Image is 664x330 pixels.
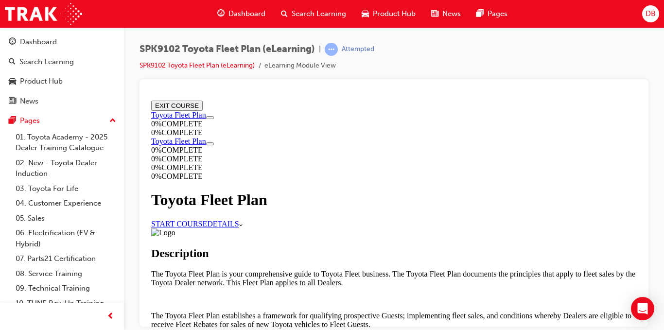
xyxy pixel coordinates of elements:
a: search-iconSearch Learning [273,4,354,24]
a: News [4,92,120,110]
p: The Toyota Fleet Plan is your comprehensive guide to Toyota Fleet business. The Toyota Fleet Plan... [4,173,489,191]
span: news-icon [431,8,438,20]
span: Product Hub [373,8,416,19]
a: Product Hub [4,72,120,90]
a: DETAILS [60,123,95,131]
a: Toyota Fleet Plan [4,40,59,49]
span: prev-icon [107,311,114,323]
a: 08. Service Training [12,266,120,281]
a: SPK9102 Toyota Fleet Plan (eLearning) [140,61,255,69]
a: car-iconProduct Hub [354,4,423,24]
span: up-icon [109,115,116,127]
a: 10. TUNE Rev-Up Training [12,296,120,311]
img: Logo [4,132,28,140]
li: eLearning Module View [264,60,336,71]
span: news-icon [9,97,16,106]
span: News [442,8,461,19]
button: EXIT COURSE [4,4,55,14]
div: Pages [20,115,40,126]
a: 03. Toyota For Life [12,181,120,196]
span: pages-icon [476,8,484,20]
button: DB [642,5,659,22]
button: DashboardSearch LearningProduct HubNews [4,31,120,112]
div: Dashboard [20,36,57,48]
div: 0 % COMPLETE [4,75,489,84]
div: Attempted [342,45,374,54]
div: 0 % COMPLETE [4,23,489,32]
h2: Description [4,150,489,163]
a: 01. Toyota Academy - 2025 Dealer Training Catalogue [12,130,120,156]
span: Dashboard [228,8,265,19]
span: car-icon [9,77,16,86]
p: The Toyota Fleet Plan establishes a framework for qualifying prospective Guests; implementing fle... [4,215,489,232]
span: SPK9102 Toyota Fleet Plan (eLearning) [140,44,315,55]
a: 02. New - Toyota Dealer Induction [12,156,120,181]
div: Product Hub [20,76,63,87]
a: 09. Technical Training [12,281,120,296]
div: 0 % COMPLETE [4,58,140,67]
a: 04. Customer Experience [12,196,120,211]
div: News [20,96,38,107]
div: 0 % COMPLETE [4,67,489,75]
div: 0 % COMPLETE [4,49,140,58]
span: Pages [488,8,507,19]
span: search-icon [9,58,16,67]
a: guage-iconDashboard [210,4,273,24]
a: START COURSE [4,123,60,131]
span: guage-icon [217,8,225,20]
span: car-icon [362,8,369,20]
a: Toyota Fleet Plan [4,14,59,22]
button: Pages [4,112,120,130]
h1: Toyota Fleet Plan [4,94,489,112]
a: 06. Electrification (EV & Hybrid) [12,226,120,251]
span: pages-icon [9,117,16,125]
a: Dashboard [4,33,120,51]
span: Search Learning [292,8,346,19]
div: 0 % COMPLETE [4,32,489,40]
span: search-icon [281,8,288,20]
a: news-iconNews [423,4,469,24]
section: Course Information [4,14,489,40]
a: 07. Parts21 Certification [12,251,120,266]
section: Course Information [4,40,140,67]
span: DETAILS [60,123,91,131]
span: | [319,44,321,55]
span: DB [646,8,656,19]
img: Trak [5,3,82,25]
a: 05. Sales [12,211,120,226]
div: Open Intercom Messenger [631,297,654,320]
span: guage-icon [9,38,16,47]
a: pages-iconPages [469,4,515,24]
div: Search Learning [19,56,74,68]
a: Search Learning [4,53,120,71]
span: learningRecordVerb_ATTEMPT-icon [325,43,338,56]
